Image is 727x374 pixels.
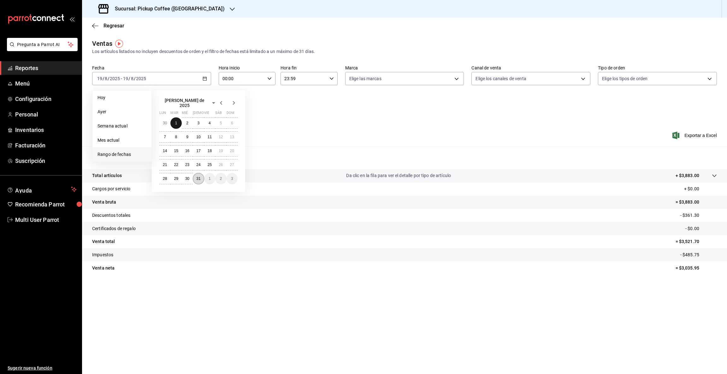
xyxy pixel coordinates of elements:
button: 28 de julio de 2025 [159,173,170,184]
button: 1 de agosto de 2025 [204,173,215,184]
abbr: 22 de julio de 2025 [174,163,178,167]
h3: Sucursal: Pickup Coffee ([GEOGRAPHIC_DATA]) [110,5,225,13]
input: ---- [109,76,120,81]
span: Pregunta a Parrot AI [17,41,68,48]
span: Suscripción [15,157,77,165]
abbr: 12 de julio de 2025 [219,135,223,139]
label: Hora inicio [219,66,275,70]
p: Cargos por servicio [92,186,131,192]
p: = $3,883.00 [676,199,717,205]
abbr: 28 de julio de 2025 [163,176,167,181]
button: 2 de julio de 2025 [182,117,193,129]
p: - $361.30 [680,212,717,219]
p: Venta bruta [92,199,116,205]
button: open_drawer_menu [69,16,74,21]
abbr: 6 de julio de 2025 [231,121,233,125]
span: Elige los canales de venta [476,75,526,82]
button: 4 de julio de 2025 [204,117,215,129]
abbr: 1 de julio de 2025 [175,121,177,125]
abbr: 29 de julio de 2025 [174,176,178,181]
abbr: 31 de julio de 2025 [196,176,200,181]
abbr: 13 de julio de 2025 [230,135,234,139]
button: 30 de julio de 2025 [182,173,193,184]
p: Impuestos [92,252,113,258]
abbr: sábado [215,111,222,117]
button: Pregunta a Parrot AI [7,38,78,51]
p: Da clic en la fila para ver el detalle por tipo de artículo [346,172,451,179]
p: Venta total [92,238,115,245]
button: 15 de julio de 2025 [170,145,181,157]
span: - [121,76,122,81]
span: Inventarios [15,126,77,134]
abbr: 23 de julio de 2025 [185,163,189,167]
abbr: 19 de julio de 2025 [219,149,223,153]
button: 9 de julio de 2025 [182,131,193,143]
button: 27 de julio de 2025 [227,159,238,170]
abbr: 15 de julio de 2025 [174,149,178,153]
button: [PERSON_NAME] de 2025 [159,98,217,108]
button: 30 de junio de 2025 [159,117,170,129]
abbr: 17 de julio de 2025 [196,149,200,153]
input: ---- [136,76,146,81]
button: 7 de julio de 2025 [159,131,170,143]
p: Descuentos totales [92,212,130,219]
abbr: 30 de julio de 2025 [185,176,189,181]
abbr: 16 de julio de 2025 [185,149,189,153]
p: = $3,035.95 [676,265,717,271]
span: / [128,76,130,81]
abbr: 21 de julio de 2025 [163,163,167,167]
span: Elige los tipos de orden [602,75,647,82]
input: -- [104,76,108,81]
button: 16 de julio de 2025 [182,145,193,157]
abbr: domingo [227,111,234,117]
abbr: 4 de julio de 2025 [209,121,211,125]
abbr: 3 de julio de 2025 [198,121,200,125]
img: Tooltip marker [115,40,123,48]
span: Mes actual [98,137,146,144]
button: 12 de julio de 2025 [215,131,226,143]
button: 19 de julio de 2025 [215,145,226,157]
button: Exportar a Excel [674,132,717,139]
button: 3 de julio de 2025 [193,117,204,129]
abbr: lunes [159,111,166,117]
button: 8 de julio de 2025 [170,131,181,143]
abbr: 11 de julio de 2025 [208,135,212,139]
button: 25 de julio de 2025 [204,159,215,170]
button: 13 de julio de 2025 [227,131,238,143]
span: / [108,76,109,81]
p: Certificados de regalo [92,225,136,232]
input: -- [97,76,103,81]
abbr: 1 de agosto de 2025 [209,176,211,181]
abbr: 7 de julio de 2025 [164,135,166,139]
abbr: 14 de julio de 2025 [163,149,167,153]
p: + $3,883.00 [676,172,699,179]
button: 20 de julio de 2025 [227,145,238,157]
label: Canal de venta [471,66,590,70]
button: 10 de julio de 2025 [193,131,204,143]
p: Total artículos [92,172,122,179]
span: Facturación [15,141,77,150]
label: Marca [345,66,464,70]
button: 22 de julio de 2025 [170,159,181,170]
a: Pregunta a Parrot AI [4,46,78,52]
span: Semana actual [98,123,146,129]
abbr: 27 de julio de 2025 [230,163,234,167]
abbr: 25 de julio de 2025 [208,163,212,167]
span: Menú [15,79,77,88]
p: - $0.00 [685,225,717,232]
abbr: 3 de agosto de 2025 [231,176,233,181]
abbr: 9 de julio de 2025 [186,135,188,139]
label: Tipo de orden [598,66,717,70]
span: Reportes [15,64,77,72]
p: + $0.00 [684,186,717,192]
abbr: 20 de julio de 2025 [230,149,234,153]
span: Personal [15,110,77,119]
span: Multi User Parrot [15,216,77,224]
abbr: 2 de julio de 2025 [186,121,188,125]
abbr: 10 de julio de 2025 [196,135,200,139]
button: 18 de julio de 2025 [204,145,215,157]
span: Rango de fechas [98,151,146,158]
abbr: 30 de junio de 2025 [163,121,167,125]
button: 6 de julio de 2025 [227,117,238,129]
